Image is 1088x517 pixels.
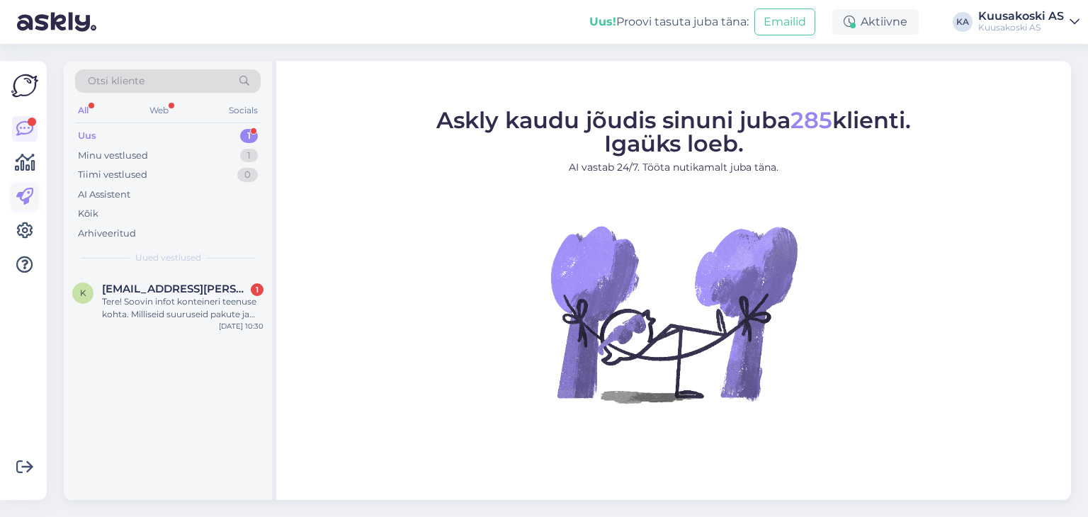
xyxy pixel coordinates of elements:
[75,101,91,120] div: All
[589,15,616,28] b: Uus!
[102,283,249,295] span: kaidi.erik@gmail.com
[237,168,258,182] div: 0
[78,207,98,221] div: Kõik
[226,101,261,120] div: Socials
[436,160,911,175] p: AI vastab 24/7. Tööta nutikamalt juba täna.
[790,106,832,134] span: 285
[88,74,144,89] span: Otsi kliente
[78,149,148,163] div: Minu vestlused
[978,22,1064,33] div: Kuusakoski AS
[953,12,973,32] div: KA
[78,129,96,143] div: Uus
[135,251,201,264] span: Uued vestlused
[219,321,263,331] div: [DATE] 10:30
[754,8,815,35] button: Emailid
[240,149,258,163] div: 1
[251,283,263,296] div: 1
[78,168,147,182] div: Tiimi vestlused
[978,11,1064,22] div: Kuusakoski AS
[78,227,136,241] div: Arhiveeritud
[436,106,911,157] span: Askly kaudu jõudis sinuni juba klienti. Igaüks loeb.
[80,288,86,298] span: k
[546,186,801,441] img: No Chat active
[11,72,38,99] img: Askly Logo
[832,9,919,35] div: Aktiivne
[147,101,171,120] div: Web
[240,129,258,143] div: 1
[102,295,263,321] div: Tere! Soovin infot konteineri teenuse kohta. Milliseid suuruseid pakute ja mis hinnaga?
[78,188,130,202] div: AI Assistent
[589,13,749,30] div: Proovi tasuta juba täna:
[978,11,1079,33] a: Kuusakoski ASKuusakoski AS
